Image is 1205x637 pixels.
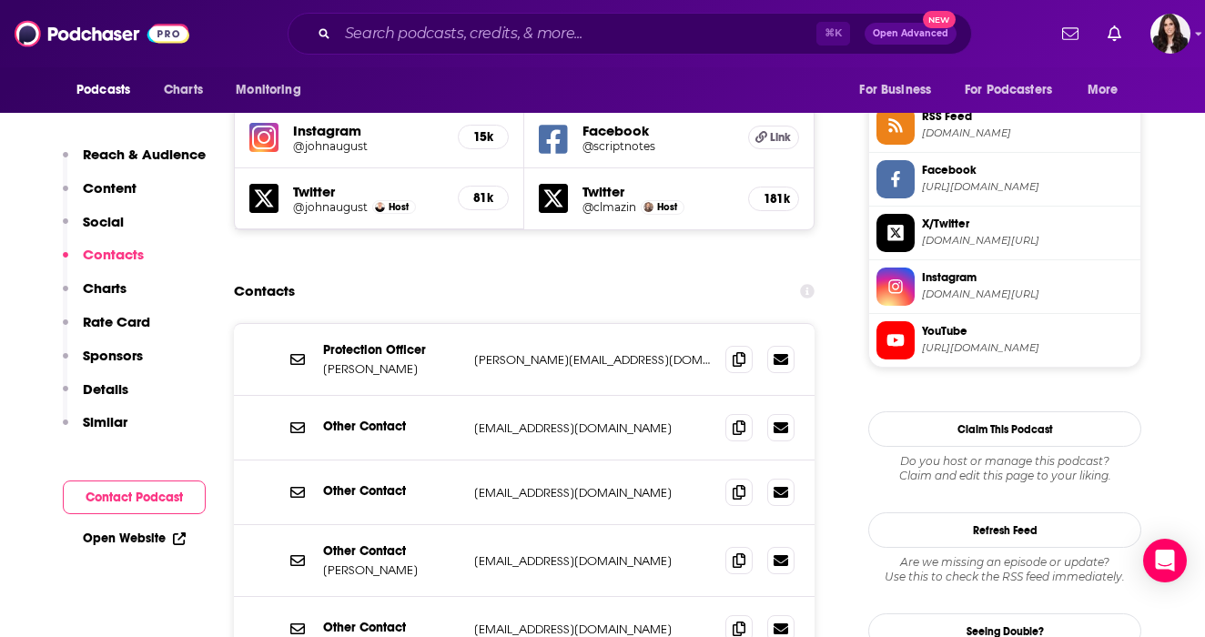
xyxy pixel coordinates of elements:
[236,77,300,103] span: Monitoring
[770,130,791,145] span: Link
[63,480,206,514] button: Contact Podcast
[323,620,460,635] p: Other Contact
[1143,539,1187,582] div: Open Intercom Messenger
[922,341,1133,355] span: https://www.youtube.com/@johnaugust
[953,73,1078,107] button: open menu
[293,122,443,139] h5: Instagram
[375,202,385,212] img: John August
[63,179,137,213] button: Content
[83,279,127,297] p: Charts
[923,11,956,28] span: New
[657,201,677,213] span: Host
[323,543,460,559] p: Other Contact
[582,139,734,153] a: @scriptnotes
[83,146,206,163] p: Reach & Audience
[223,73,324,107] button: open menu
[876,321,1133,359] a: YouTube[URL][DOMAIN_NAME]
[922,269,1133,286] span: Instagram
[83,347,143,364] p: Sponsors
[83,179,137,197] p: Content
[846,73,954,107] button: open menu
[873,29,948,38] span: Open Advanced
[865,23,957,45] button: Open AdvancedNew
[249,123,278,152] img: iconImage
[868,411,1141,447] button: Claim This Podcast
[876,268,1133,306] a: Instagram[DOMAIN_NAME][URL]
[293,200,368,214] a: @johnaugust
[473,190,493,206] h5: 81k
[63,413,127,447] button: Similar
[473,129,493,145] h5: 15k
[63,146,206,179] button: Reach & Audience
[922,234,1133,248] span: twitter.com/johnaugust
[1150,14,1190,54] span: Logged in as RebeccaShapiro
[63,347,143,380] button: Sponsors
[293,139,443,153] a: @johnaugust
[868,512,1141,548] button: Refresh Feed
[15,16,189,51] img: Podchaser - Follow, Share and Rate Podcasts
[748,126,799,149] a: Link
[643,202,653,212] img: Craig Mazin
[876,160,1133,198] a: Facebook[URL][DOMAIN_NAME]
[234,274,295,308] h2: Contacts
[922,180,1133,194] span: https://www.facebook.com/scriptnotes
[83,413,127,430] p: Similar
[1055,18,1086,49] a: Show notifications dropdown
[582,183,734,200] h5: Twitter
[288,13,972,55] div: Search podcasts, credits, & more...
[582,122,734,139] h5: Facebook
[152,73,214,107] a: Charts
[922,108,1133,125] span: RSS Feed
[83,213,124,230] p: Social
[63,246,144,279] button: Contacts
[582,200,636,214] a: @clmazin
[76,77,130,103] span: Podcasts
[389,201,409,213] span: Host
[868,555,1141,584] div: Are we missing an episode or update? Use this to check the RSS feed immediately.
[868,454,1141,483] div: Claim and edit this page to your liking.
[63,213,124,247] button: Social
[922,216,1133,232] span: X/Twitter
[1150,14,1190,54] img: User Profile
[83,380,128,398] p: Details
[922,288,1133,301] span: instagram.com/johnaugust
[816,22,850,45] span: ⌘ K
[83,313,150,330] p: Rate Card
[63,313,150,347] button: Rate Card
[338,19,816,48] input: Search podcasts, credits, & more...
[474,485,711,500] p: [EMAIL_ADDRESS][DOMAIN_NAME]
[474,553,711,569] p: [EMAIL_ADDRESS][DOMAIN_NAME]
[965,77,1052,103] span: For Podcasters
[323,483,460,499] p: Other Contact
[323,419,460,434] p: Other Contact
[63,380,128,414] button: Details
[64,73,154,107] button: open menu
[868,454,1141,469] span: Do you host or manage this podcast?
[293,183,443,200] h5: Twitter
[164,77,203,103] span: Charts
[922,126,1133,140] span: scriptnotes.libsyn.com
[1100,18,1129,49] a: Show notifications dropdown
[323,361,460,377] p: [PERSON_NAME]
[323,342,460,358] p: Protection Officer
[83,531,186,546] a: Open Website
[63,279,127,313] button: Charts
[1150,14,1190,54] button: Show profile menu
[323,562,460,578] p: [PERSON_NAME]
[859,77,931,103] span: For Business
[922,162,1133,178] span: Facebook
[83,246,144,263] p: Contacts
[876,214,1133,252] a: X/Twitter[DOMAIN_NAME][URL]
[922,323,1133,339] span: YouTube
[764,191,784,207] h5: 181k
[474,622,711,637] p: [EMAIL_ADDRESS][DOMAIN_NAME]
[876,106,1133,145] a: RSS Feed[DOMAIN_NAME]
[474,420,711,436] p: [EMAIL_ADDRESS][DOMAIN_NAME]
